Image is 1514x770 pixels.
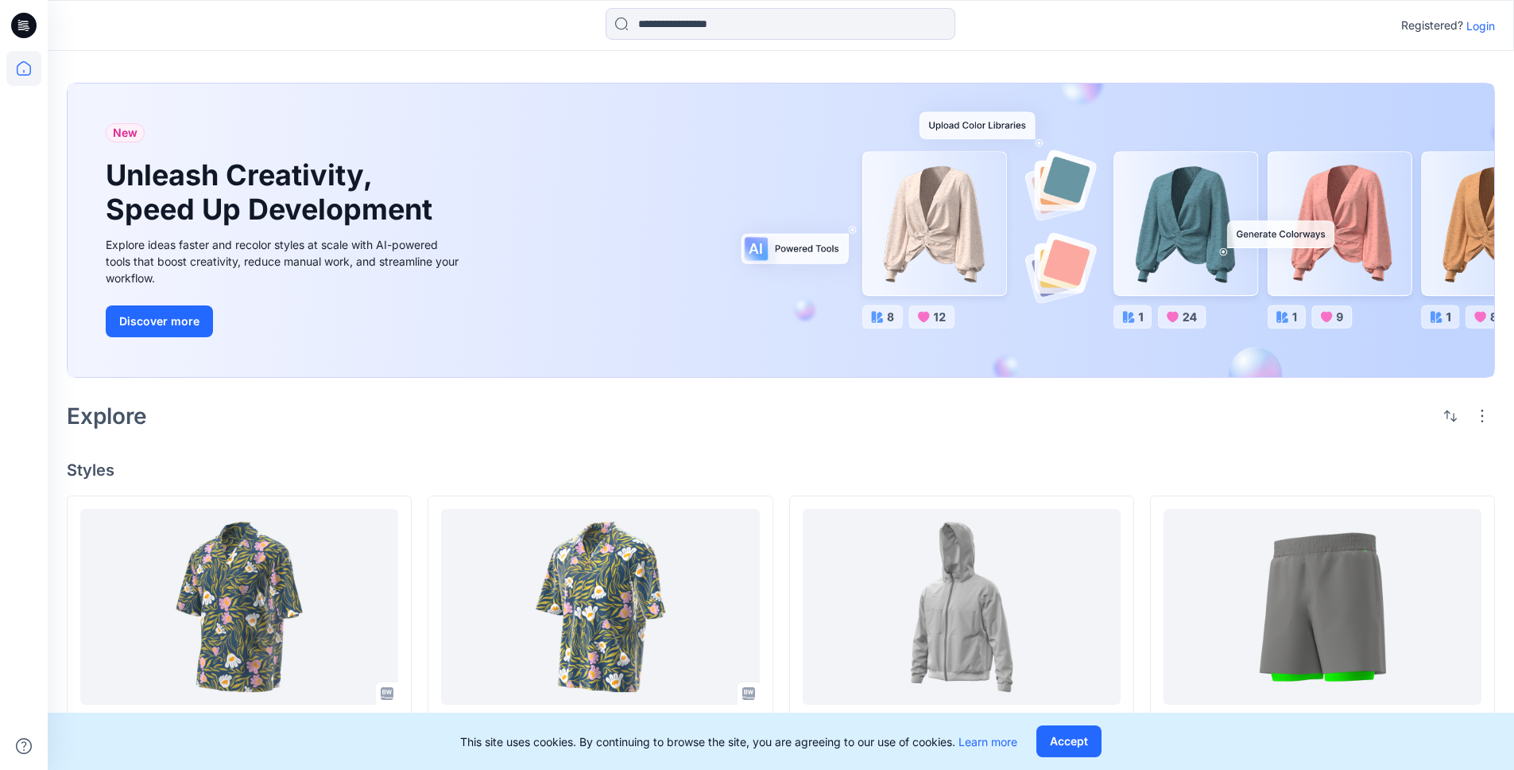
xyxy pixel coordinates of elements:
div: Explore ideas faster and recolor styles at scale with AI-powered tools that boost creativity, red... [106,236,463,286]
a: Learn more [958,735,1017,749]
a: Hawaiian Shirt_Shruti Rathor [441,509,759,706]
h4: Styles [67,461,1495,480]
a: Assignment 3_Garment Details [1164,509,1481,706]
p: This site uses cookies. By continuing to browse the site, you are agreeing to our use of cookies. [460,733,1017,750]
a: Discover more [106,305,463,337]
button: Accept [1036,725,1102,757]
p: Registered? [1401,16,1463,35]
button: Discover more [106,305,213,337]
span: New [113,123,137,142]
p: Login [1466,17,1495,34]
h2: Explore [67,403,147,429]
a: Hawaiian Shirt_UthpalaWeerakoon [80,509,398,706]
a: [opt] Assignment 3_Garment Creation Details [803,509,1121,706]
h1: Unleash Creativity, Speed Up Development [106,158,439,227]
